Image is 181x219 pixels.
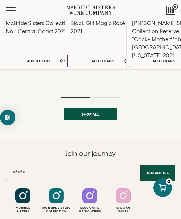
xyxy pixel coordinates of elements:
[73,206,106,213] div: Black Girl Magic Wines
[6,149,175,159] h2: Join our journey
[153,56,176,65] div: Add to cart
[74,108,107,120] span: Shop all
[71,19,156,35] h3: Black Girl Magic Rosé [US_STATE] 2021
[60,59,71,63] span: $18.99
[64,108,117,120] a: Shop all
[6,165,141,181] input: Email
[141,165,175,181] button: Subscribe
[73,188,106,213] a: Follow Black Girl Magic Wines on Instagram Black GirlMagic Wines
[124,59,135,63] span: $14.99
[6,19,92,35] h3: McBride Sisters Collection Pinot Noir Central Coast 2022
[61,97,90,98] li: Page dot 1
[3,55,95,67] button: Add to cart $18.99
[67,55,159,67] button: Add to cart $14.99
[106,206,140,213] div: She Can Wines
[40,206,73,213] div: Mcbride Sisters Collection
[172,4,178,10] span: 0
[92,56,115,65] div: Add to cart
[6,188,40,213] a: Follow McBride Sisters on Instagram McbrideSisters
[91,97,120,98] li: Page dot 2
[106,188,140,213] a: Follow SHE CAN Wines on Instagram She CanWines
[40,188,73,213] a: Follow McBride Sisters Collection on Instagram Mcbride SistersCollection
[6,7,28,13] button: Mobile Menu Trigger
[6,206,40,213] div: Mcbride Sisters
[166,178,172,185] div: 0
[27,56,50,65] div: Add to cart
